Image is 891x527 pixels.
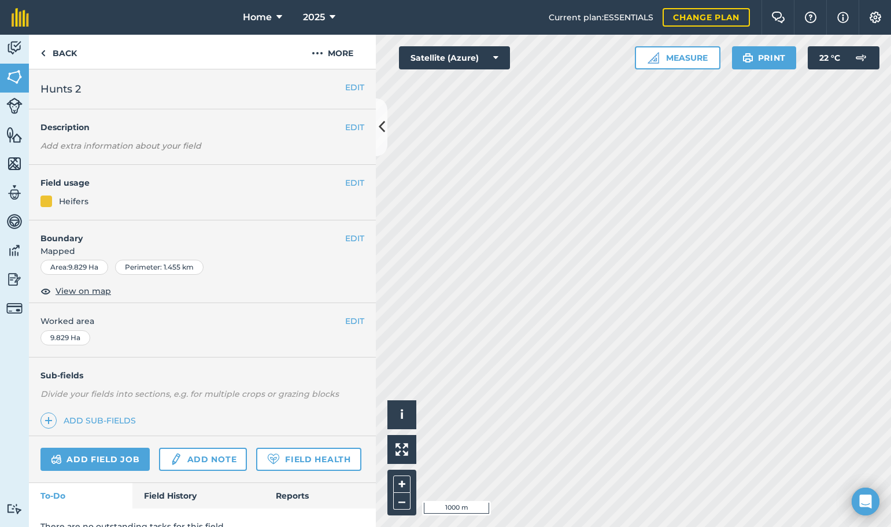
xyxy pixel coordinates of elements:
h4: Boundary [29,220,345,245]
div: Perimeter : 1.455 km [115,260,204,275]
span: View on map [56,285,111,297]
img: svg+xml;base64,PHN2ZyB4bWxucz0iaHR0cDovL3d3dy53My5vcmcvMjAwMC9zdmciIHdpZHRoPSIxNyIgaGVpZ2h0PSIxNy... [837,10,849,24]
img: fieldmargin Logo [12,8,29,27]
img: Two speech bubbles overlapping with the left bubble in the forefront [771,12,785,23]
span: Mapped [29,245,376,257]
img: svg+xml;base64,PHN2ZyB4bWxucz0iaHR0cDovL3d3dy53My5vcmcvMjAwMC9zdmciIHdpZHRoPSI5IiBoZWlnaHQ9IjI0Ii... [40,46,46,60]
button: View on map [40,284,111,298]
img: svg+xml;base64,PD94bWwgdmVyc2lvbj0iMS4wIiBlbmNvZGluZz0idXRmLTgiPz4KPCEtLSBHZW5lcmF0b3I6IEFkb2JlIE... [6,242,23,259]
h4: Field usage [40,176,345,189]
img: svg+xml;base64,PD94bWwgdmVyc2lvbj0iMS4wIiBlbmNvZGluZz0idXRmLTgiPz4KPCEtLSBHZW5lcmF0b3I6IEFkb2JlIE... [169,452,182,466]
button: EDIT [345,176,364,189]
img: Four arrows, one pointing top left, one top right, one bottom right and the last bottom left [395,443,408,456]
button: EDIT [345,81,364,94]
span: 2025 [303,10,325,24]
img: A question mark icon [804,12,818,23]
div: Heifers [59,195,88,208]
span: Current plan : ESSENTIALS [549,11,653,24]
img: Ruler icon [648,52,659,64]
img: svg+xml;base64,PHN2ZyB4bWxucz0iaHR0cDovL3d3dy53My5vcmcvMjAwMC9zdmciIHdpZHRoPSI1NiIgaGVpZ2h0PSI2MC... [6,155,23,172]
img: svg+xml;base64,PD94bWwgdmVyc2lvbj0iMS4wIiBlbmNvZGluZz0idXRmLTgiPz4KPCEtLSBHZW5lcmF0b3I6IEFkb2JlIE... [51,452,62,466]
button: i [387,400,416,429]
a: To-Do [29,483,132,508]
button: Print [732,46,797,69]
span: Hunts 2 [40,81,81,97]
a: Reports [264,483,376,508]
img: svg+xml;base64,PD94bWwgdmVyc2lvbj0iMS4wIiBlbmNvZGluZz0idXRmLTgiPz4KPCEtLSBHZW5lcmF0b3I6IEFkb2JlIE... [6,39,23,57]
img: svg+xml;base64,PHN2ZyB4bWxucz0iaHR0cDovL3d3dy53My5vcmcvMjAwMC9zdmciIHdpZHRoPSIxNCIgaGVpZ2h0PSIyNC... [45,414,53,428]
button: EDIT [345,232,364,245]
img: svg+xml;base64,PHN2ZyB4bWxucz0iaHR0cDovL3d3dy53My5vcmcvMjAwMC9zdmciIHdpZHRoPSI1NiIgaGVpZ2h0PSI2MC... [6,68,23,86]
span: Worked area [40,315,364,327]
img: svg+xml;base64,PD94bWwgdmVyc2lvbj0iMS4wIiBlbmNvZGluZz0idXRmLTgiPz4KPCEtLSBHZW5lcmF0b3I6IEFkb2JlIE... [849,46,872,69]
span: 22 ° C [819,46,840,69]
img: svg+xml;base64,PD94bWwgdmVyc2lvbj0iMS4wIiBlbmNvZGluZz0idXRmLTgiPz4KPCEtLSBHZW5lcmF0b3I6IEFkb2JlIE... [6,503,23,514]
a: Add sub-fields [40,412,141,429]
button: – [393,493,411,510]
h4: Sub-fields [29,369,376,382]
a: Add note [159,448,247,471]
img: svg+xml;base64,PHN2ZyB4bWxucz0iaHR0cDovL3d3dy53My5vcmcvMjAwMC9zdmciIHdpZHRoPSIxOCIgaGVpZ2h0PSIyNC... [40,284,51,298]
a: Change plan [663,8,750,27]
div: Area : 9.829 Ha [40,260,108,275]
a: Back [29,35,88,69]
em: Add extra information about your field [40,141,201,151]
button: 22 °C [808,46,879,69]
button: + [393,476,411,493]
button: More [289,35,376,69]
a: Field History [132,483,264,508]
img: svg+xml;base64,PHN2ZyB4bWxucz0iaHR0cDovL3d3dy53My5vcmcvMjAwMC9zdmciIHdpZHRoPSIyMCIgaGVpZ2h0PSIyNC... [312,46,323,60]
img: svg+xml;base64,PHN2ZyB4bWxucz0iaHR0cDovL3d3dy53My5vcmcvMjAwMC9zdmciIHdpZHRoPSIxOSIgaGVpZ2h0PSIyNC... [742,51,753,65]
button: EDIT [345,315,364,327]
div: Open Intercom Messenger [852,488,879,515]
em: Divide your fields into sections, e.g. for multiple crops or grazing blocks [40,389,339,399]
img: svg+xml;base64,PD94bWwgdmVyc2lvbj0iMS4wIiBlbmNvZGluZz0idXRmLTgiPz4KPCEtLSBHZW5lcmF0b3I6IEFkb2JlIE... [6,213,23,230]
button: Satellite (Azure) [399,46,510,69]
button: Measure [635,46,720,69]
img: svg+xml;base64,PD94bWwgdmVyc2lvbj0iMS4wIiBlbmNvZGluZz0idXRmLTgiPz4KPCEtLSBHZW5lcmF0b3I6IEFkb2JlIE... [6,271,23,288]
a: Add field job [40,448,150,471]
a: Field Health [256,448,361,471]
img: svg+xml;base64,PD94bWwgdmVyc2lvbj0iMS4wIiBlbmNvZGluZz0idXRmLTgiPz4KPCEtLSBHZW5lcmF0b3I6IEFkb2JlIE... [6,300,23,316]
button: EDIT [345,121,364,134]
img: A cog icon [868,12,882,23]
h4: Description [40,121,364,134]
div: 9.829 Ha [40,330,90,345]
img: svg+xml;base64,PHN2ZyB4bWxucz0iaHR0cDovL3d3dy53My5vcmcvMjAwMC9zdmciIHdpZHRoPSI1NiIgaGVpZ2h0PSI2MC... [6,126,23,143]
img: svg+xml;base64,PD94bWwgdmVyc2lvbj0iMS4wIiBlbmNvZGluZz0idXRmLTgiPz4KPCEtLSBHZW5lcmF0b3I6IEFkb2JlIE... [6,98,23,114]
img: svg+xml;base64,PD94bWwgdmVyc2lvbj0iMS4wIiBlbmNvZGluZz0idXRmLTgiPz4KPCEtLSBHZW5lcmF0b3I6IEFkb2JlIE... [6,184,23,201]
span: i [400,407,404,422]
span: Home [243,10,272,24]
